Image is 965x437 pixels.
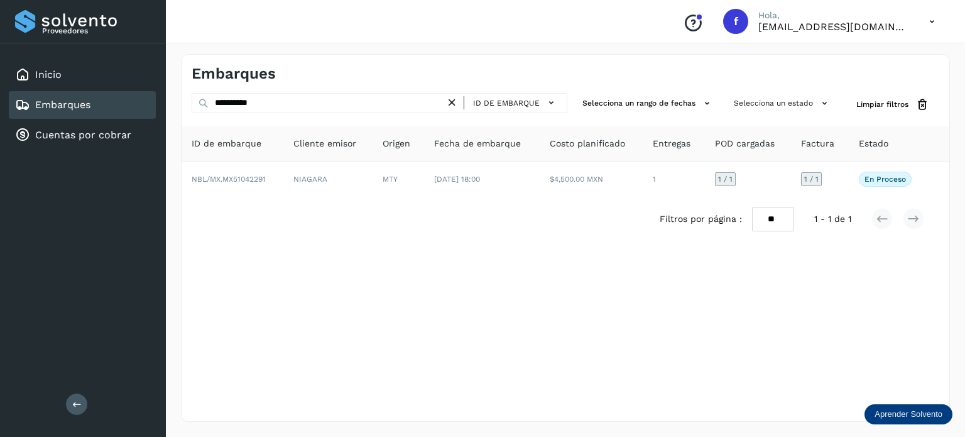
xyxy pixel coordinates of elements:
[718,175,733,183] span: 1 / 1
[540,162,643,197] td: $4,500.00 MXN
[192,137,261,150] span: ID de embarque
[35,99,90,111] a: Embarques
[192,175,266,184] span: NBL/MX.MX51042291
[473,97,540,109] span: ID de embarque
[9,121,156,149] div: Cuentas por cobrar
[469,94,562,112] button: ID de embarque
[192,65,276,83] h4: Embarques
[283,162,373,197] td: NIAGARA
[653,137,690,150] span: Entregas
[434,137,521,150] span: Fecha de embarque
[814,213,851,226] span: 1 - 1 de 1
[9,91,156,119] div: Embarques
[383,137,410,150] span: Origen
[577,93,719,114] button: Selecciona un rango de fechas
[801,137,834,150] span: Factura
[550,137,625,150] span: Costo planificado
[660,213,742,226] span: Filtros por página :
[864,175,906,184] p: En proceso
[373,162,424,197] td: MTY
[9,61,156,89] div: Inicio
[856,99,908,110] span: Limpiar filtros
[35,69,62,80] a: Inicio
[859,137,888,150] span: Estado
[729,93,836,114] button: Selecciona un estado
[758,21,909,33] p: facturacion@wht-transport.com
[293,137,356,150] span: Cliente emisor
[804,175,819,183] span: 1 / 1
[875,409,942,419] p: Aprender Solvento
[434,175,480,184] span: [DATE] 18:00
[758,10,909,21] p: Hola,
[715,137,775,150] span: POD cargadas
[846,93,939,116] button: Limpiar filtros
[643,162,705,197] td: 1
[42,26,151,35] p: Proveedores
[864,404,952,424] div: Aprender Solvento
[35,129,131,141] a: Cuentas por cobrar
